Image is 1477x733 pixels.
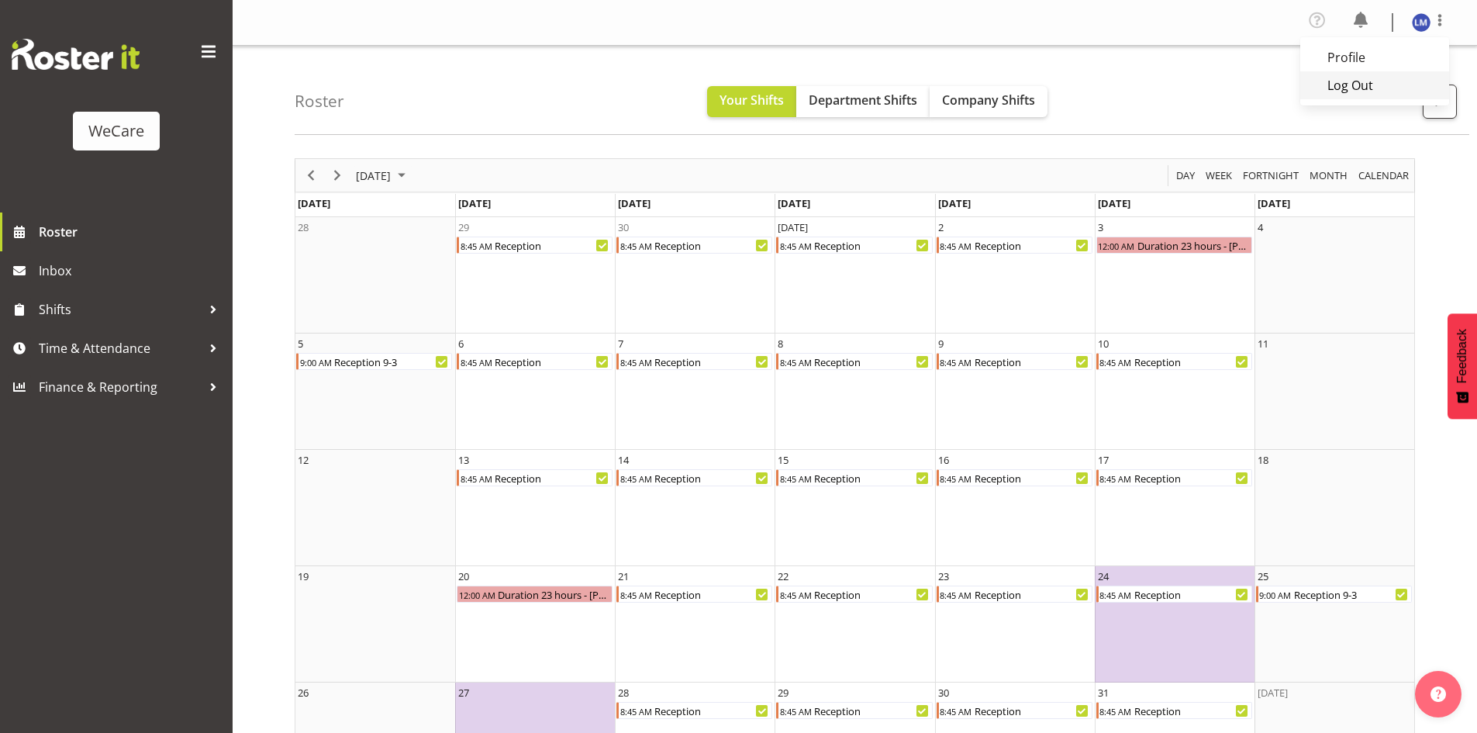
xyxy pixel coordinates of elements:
div: 8:45 AM [939,470,973,486]
div: Reception [973,703,1092,718]
span: [DATE] [1098,196,1130,210]
div: Reception [653,470,771,486]
div: Reception Begin From Thursday, October 23, 2025 at 8:45:00 AM GMT+13:00 Ends At Thursday, October... [937,586,1092,603]
div: 18 [1258,452,1268,468]
div: Reception [973,586,1092,602]
div: 8:45 AM [1099,586,1133,602]
div: 30 [938,685,949,700]
div: Reception Begin From Friday, October 24, 2025 at 8:45:00 AM GMT+13:00 Ends At Friday, October 24,... [1096,586,1252,603]
div: 8:45 AM [619,237,653,253]
div: Reception 9-3 Begin From Saturday, October 25, 2025 at 9:00:00 AM GMT+13:00 Ends At Saturday, Oct... [1256,586,1412,603]
div: 15 [778,452,789,468]
div: Reception Begin From Wednesday, October 22, 2025 at 8:45:00 AM GMT+13:00 Ends At Wednesday, Octob... [776,586,932,603]
span: Month [1308,166,1349,185]
td: Monday, October 13, 2025 [455,450,615,566]
div: Reception Begin From Friday, October 17, 2025 at 8:45:00 AM GMT+13:00 Ends At Friday, October 17,... [1096,469,1252,486]
div: 12 [298,452,309,468]
span: Fortnight [1241,166,1300,185]
div: Reception Begin From Tuesday, September 30, 2025 at 8:45:00 AM GMT+13:00 Ends At Tuesday, Septemb... [616,237,772,254]
button: Previous [301,166,322,185]
div: 28 [618,685,629,700]
td: Wednesday, October 8, 2025 [775,334,934,450]
span: Your Shifts [720,92,784,109]
button: Timeline Month [1307,166,1351,185]
div: 28 [298,220,309,235]
div: Reception Begin From Wednesday, October 15, 2025 at 8:45:00 AM GMT+13:00 Ends At Wednesday, Octob... [776,469,932,486]
div: 30 [618,220,629,235]
div: 11 [1258,336,1268,351]
button: Feedback - Show survey [1448,313,1477,419]
span: Roster [39,220,225,244]
div: 8:45 AM [778,237,813,253]
div: [DATE] [1258,685,1288,700]
div: 8:45 AM [1099,354,1133,369]
button: Your Shifts [707,86,796,117]
div: Reception [813,703,931,718]
div: 8:45 AM [619,354,653,369]
td: Thursday, October 9, 2025 [935,334,1095,450]
td: Saturday, October 25, 2025 [1254,566,1414,683]
div: 8:45 AM [1099,470,1133,486]
div: 14 [618,452,629,468]
div: Reception 9-3 [333,354,451,369]
td: Tuesday, September 30, 2025 [615,217,775,334]
td: Sunday, October 12, 2025 [295,450,455,566]
td: Friday, October 17, 2025 [1095,450,1254,566]
div: Reception [493,470,612,486]
div: Reception [653,703,771,718]
div: Reception Begin From Tuesday, October 21, 2025 at 8:45:00 AM GMT+13:00 Ends At Tuesday, October 2... [616,586,772,603]
div: Reception [493,354,612,369]
td: Saturday, October 18, 2025 [1254,450,1414,566]
img: lainie-montgomery10478.jpg [1412,13,1430,32]
div: Reception Begin From Tuesday, October 28, 2025 at 8:45:00 AM GMT+13:00 Ends At Tuesday, October 2... [616,702,772,719]
div: 24 [1098,569,1109,584]
span: [DATE] [1258,196,1290,210]
div: 29 [458,220,469,235]
td: Tuesday, October 21, 2025 [615,566,775,683]
h4: Roster [295,92,344,110]
div: 9 [938,336,944,351]
td: Monday, October 6, 2025 [455,334,615,450]
div: Reception [653,237,771,253]
span: Department Shifts [809,92,917,109]
span: Finance & Reporting [39,375,202,399]
span: Inbox [39,259,225,282]
span: calendar [1357,166,1410,185]
div: 8:45 AM [939,586,973,602]
div: 16 [938,452,949,468]
span: Shifts [39,298,202,321]
div: Reception [973,354,1092,369]
div: Reception [493,237,612,253]
div: 8:45 AM [459,470,493,486]
div: Reception [813,586,931,602]
div: 8:45 AM [939,237,973,253]
a: Profile [1300,43,1449,71]
div: 8:45 AM [778,470,813,486]
td: Tuesday, October 7, 2025 [615,334,775,450]
div: 10 [1098,336,1109,351]
div: Reception Begin From Tuesday, October 14, 2025 at 8:45:00 AM GMT+13:00 Ends At Tuesday, October 1... [616,469,772,486]
div: Reception Begin From Monday, October 6, 2025 at 8:45:00 AM GMT+13:00 Ends At Monday, October 6, 2... [457,353,613,370]
div: Duration 23 hours - [PERSON_NAME] [496,586,612,602]
div: Reception [653,354,771,369]
span: Week [1204,166,1234,185]
div: 8:45 AM [778,586,813,602]
div: 8:45 AM [939,703,973,718]
div: Reception [813,237,931,253]
td: Wednesday, October 15, 2025 [775,450,934,566]
div: Reception [1133,586,1251,602]
div: Reception Begin From Monday, September 29, 2025 at 8:45:00 AM GMT+13:00 Ends At Monday, September... [457,237,613,254]
td: Monday, October 20, 2025 [455,566,615,683]
div: 8:45 AM [459,354,493,369]
div: 31 [1098,685,1109,700]
span: [DATE] [298,196,330,210]
div: 12:00 AM [1097,237,1136,253]
div: Duration 23 hours - Lainie Montgomery Begin From Friday, October 3, 2025 at 12:00:00 AM GMT+13:00... [1096,237,1252,254]
div: Reception Begin From Thursday, October 16, 2025 at 8:45:00 AM GMT+13:00 Ends At Thursday, October... [937,469,1092,486]
span: Day [1175,166,1196,185]
div: Reception [1133,354,1251,369]
div: [DATE] [778,220,808,235]
span: [DATE] [618,196,651,210]
div: 22 [778,569,789,584]
a: Log Out [1300,71,1449,99]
